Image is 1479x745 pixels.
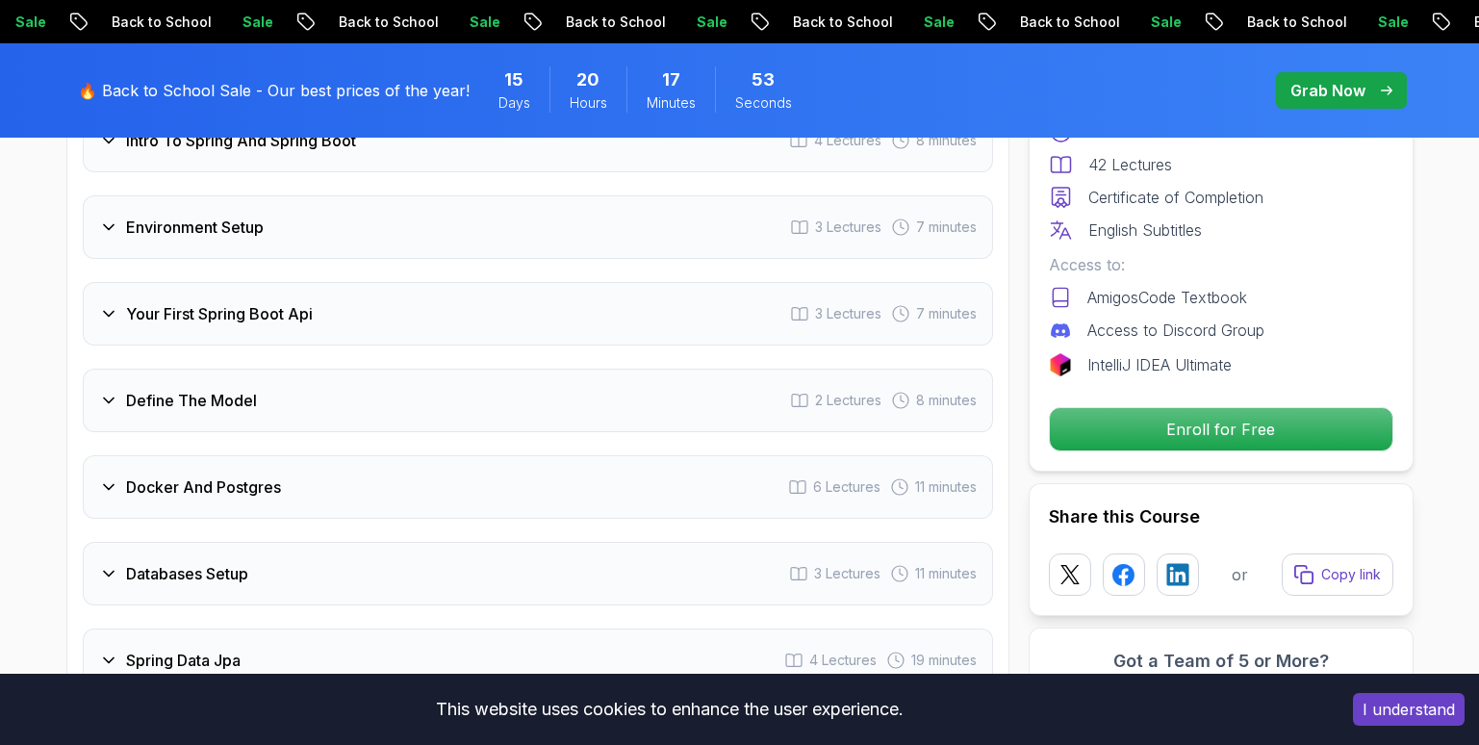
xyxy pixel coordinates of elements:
p: Sale [1362,13,1423,32]
p: Back to School [1231,13,1362,32]
p: Enroll for Free [1050,408,1392,450]
span: 6 Lectures [813,477,880,497]
span: 11 minutes [915,564,977,583]
button: Define The Model2 Lectures 8 minutes [83,369,993,432]
span: 53 Seconds [752,66,775,93]
span: 11 minutes [915,477,977,497]
span: 20 Hours [576,66,599,93]
span: 15 Days [504,66,523,93]
p: IntelliJ IDEA Ultimate [1087,353,1232,376]
p: Access to: [1049,253,1393,276]
h3: Spring Data Jpa [126,649,241,672]
span: Minutes [647,93,696,113]
button: Enroll for Free [1049,407,1393,451]
h3: Docker And Postgres [126,475,281,499]
p: Back to School [1004,13,1135,32]
button: Your First Spring Boot Api3 Lectures 7 minutes [83,282,993,346]
span: 3 Lectures [815,218,881,237]
span: 4 Lectures [814,131,881,150]
span: 17 Minutes [662,66,680,93]
p: Back to School [322,13,453,32]
p: Sale [226,13,288,32]
button: Databases Setup3 Lectures 11 minutes [83,542,993,605]
p: Access to Discord Group [1087,319,1264,342]
span: Hours [570,93,607,113]
h3: Got a Team of 5 or More? [1049,648,1393,675]
p: or [1232,563,1248,586]
span: Seconds [735,93,792,113]
p: Sale [1135,13,1196,32]
p: Grab Now [1290,79,1365,102]
span: 3 Lectures [814,564,880,583]
p: AmigosCode Textbook [1087,286,1247,309]
span: 8 minutes [916,131,977,150]
span: 7 minutes [916,218,977,237]
h2: Share this Course [1049,503,1393,530]
span: 2 Lectures [815,391,881,410]
h3: Databases Setup [126,562,248,585]
p: English Subtitles [1088,218,1202,242]
p: Certificate of Completion [1088,186,1263,209]
span: 8 minutes [916,391,977,410]
h3: Intro To Spring And Spring Boot [126,129,356,152]
h3: Your First Spring Boot Api [126,302,313,325]
p: 🔥 Back to School Sale - Our best prices of the year! [78,79,470,102]
button: Accept cookies [1353,693,1465,726]
h3: Define The Model [126,389,257,412]
p: Back to School [95,13,226,32]
p: Back to School [777,13,907,32]
img: jetbrains logo [1049,353,1072,376]
p: Sale [453,13,515,32]
button: Docker And Postgres6 Lectures 11 minutes [83,455,993,519]
p: 42 Lectures [1088,153,1172,176]
p: Sale [680,13,742,32]
p: Sale [907,13,969,32]
button: Copy link [1282,553,1393,596]
span: 3 Lectures [815,304,881,323]
span: Days [498,93,530,113]
button: Environment Setup3 Lectures 7 minutes [83,195,993,259]
button: Intro To Spring And Spring Boot4 Lectures 8 minutes [83,109,993,172]
span: 19 minutes [911,651,977,670]
span: 7 minutes [916,304,977,323]
div: This website uses cookies to enhance the user experience. [14,688,1324,731]
p: Copy link [1321,565,1381,584]
p: Back to School [549,13,680,32]
button: Spring Data Jpa4 Lectures 19 minutes [83,629,993,692]
h3: Environment Setup [126,216,264,239]
span: 4 Lectures [809,651,877,670]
